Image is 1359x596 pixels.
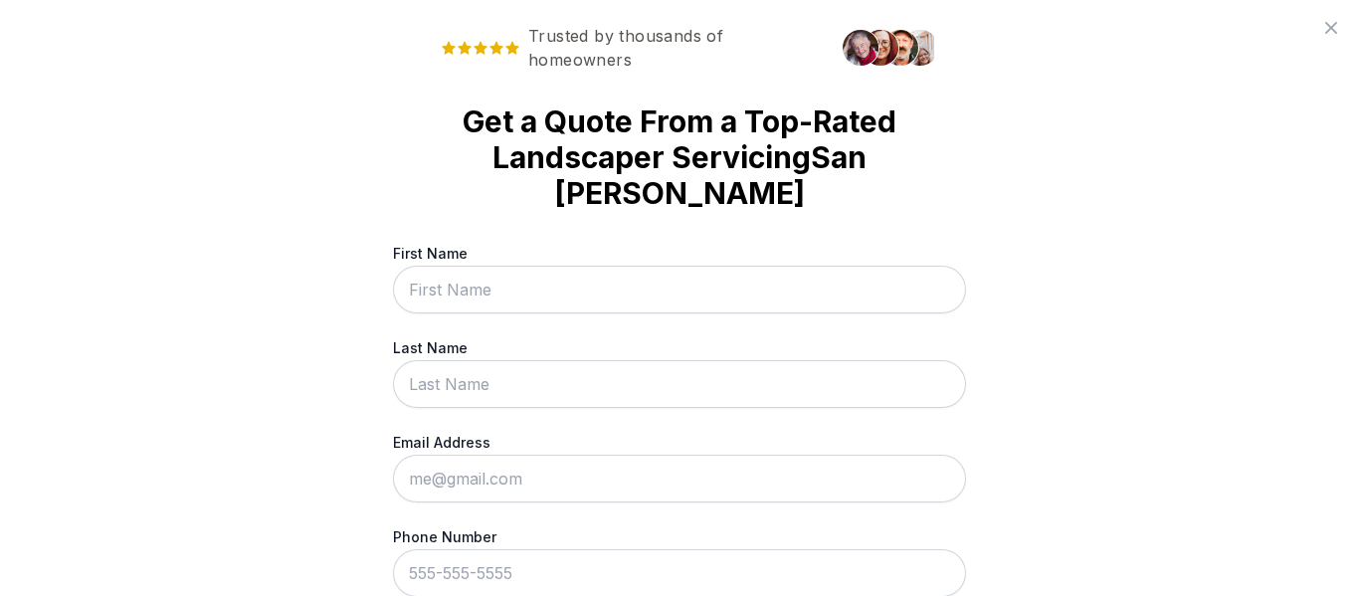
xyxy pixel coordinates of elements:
label: First Name [393,243,966,264]
input: First Name [393,266,966,313]
span: Trusted by thousands of homeowners [425,24,831,72]
label: Phone Number [393,526,966,547]
label: Email Address [393,432,966,453]
input: Last Name [393,360,966,408]
input: me@gmail.com [393,455,966,502]
label: Last Name [393,337,966,358]
strong: Get a Quote From a Top-Rated Landscaper Servicing San [PERSON_NAME] [425,103,934,211]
